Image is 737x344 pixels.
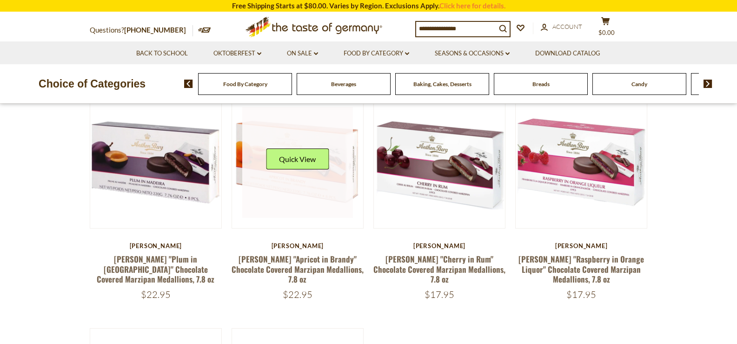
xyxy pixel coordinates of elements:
img: next arrow [704,80,712,88]
span: Account [552,23,582,30]
a: Account [541,22,582,32]
a: Download Catalog [535,48,600,59]
span: $17.95 [425,289,454,300]
p: Questions? [90,24,193,36]
div: [PERSON_NAME] [515,242,648,250]
a: Breads [532,81,550,88]
span: $22.95 [141,289,171,300]
div: [PERSON_NAME] [232,242,364,250]
div: [PERSON_NAME] [373,242,506,250]
a: Food By Category [344,48,409,59]
div: [PERSON_NAME] [90,242,222,250]
img: Anthon [374,96,505,228]
a: [PERSON_NAME] "Apricot in Brandy" Chocolate Covered Marzipan Medallions, 7.8 oz [232,253,364,285]
a: Back to School [136,48,188,59]
a: Click here for details. [439,1,505,10]
button: $0.00 [592,17,620,40]
button: Quick View [266,148,329,169]
span: $0.00 [598,29,615,36]
a: Seasons & Occasions [435,48,510,59]
img: Anthon [90,96,222,228]
a: Food By Category [223,81,267,88]
a: [PERSON_NAME] "Cherry in Rum" Chocolate Covered Marzipan Medallions, 7.8 oz [373,253,505,285]
a: Candy [631,81,647,88]
a: [PERSON_NAME] "Plum in [GEOGRAPHIC_DATA]" Chocolate Covered Marzipan Medallions, 7.8 oz [97,253,214,285]
a: Oktoberfest [213,48,261,59]
img: previous arrow [184,80,193,88]
a: [PHONE_NUMBER] [124,26,186,34]
img: Anthon [516,96,647,228]
a: [PERSON_NAME] "Raspberry in Orange Liquor" Chocolate Covered Marzipan Medallions, 7.8 oz [518,253,644,285]
a: On Sale [287,48,318,59]
a: Baking, Cakes, Desserts [413,81,471,88]
img: Anthon [232,96,364,228]
a: Beverages [331,81,356,88]
span: $22.95 [283,289,312,300]
span: $17.95 [566,289,596,300]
